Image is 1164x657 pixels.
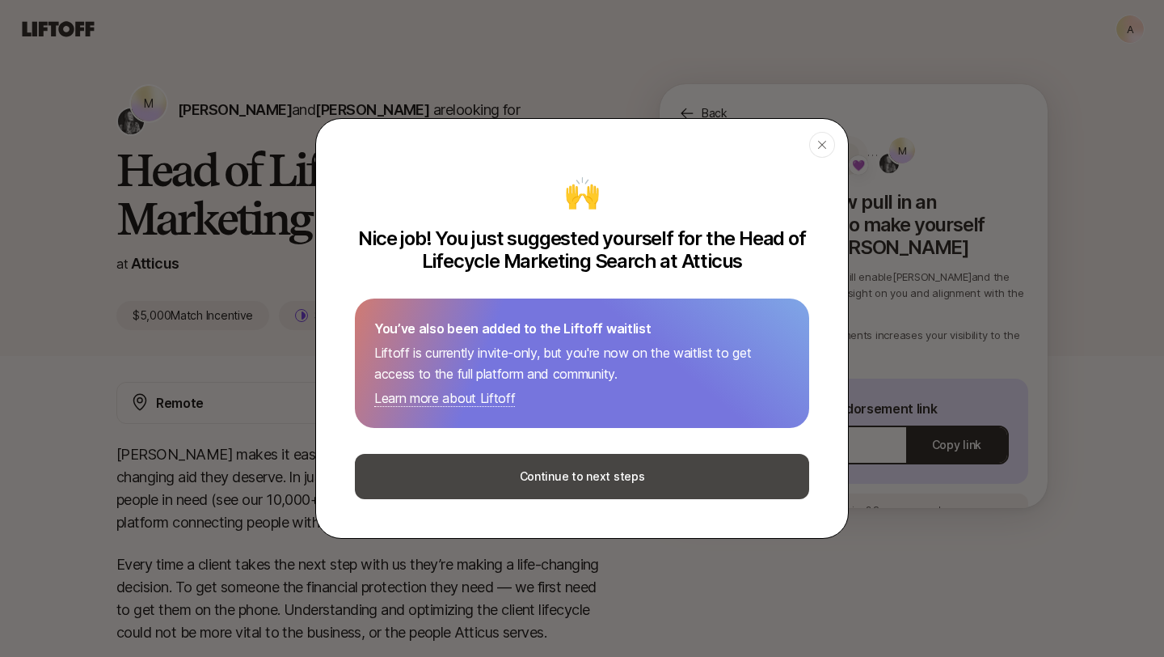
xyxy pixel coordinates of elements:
p: You’ve also been added to the Liftoff waitlist [374,318,790,339]
button: Continue to next steps [355,454,809,499]
p: Liftoff is currently invite-only, but you're now on the waitlist to get access to the full platfo... [374,342,790,384]
div: 🙌 [564,171,601,214]
a: Learn more about Liftoff [374,390,515,407]
p: Nice job! You just suggested yourself for the Head of Lifecycle Marketing Search at Atticus [355,227,809,273]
